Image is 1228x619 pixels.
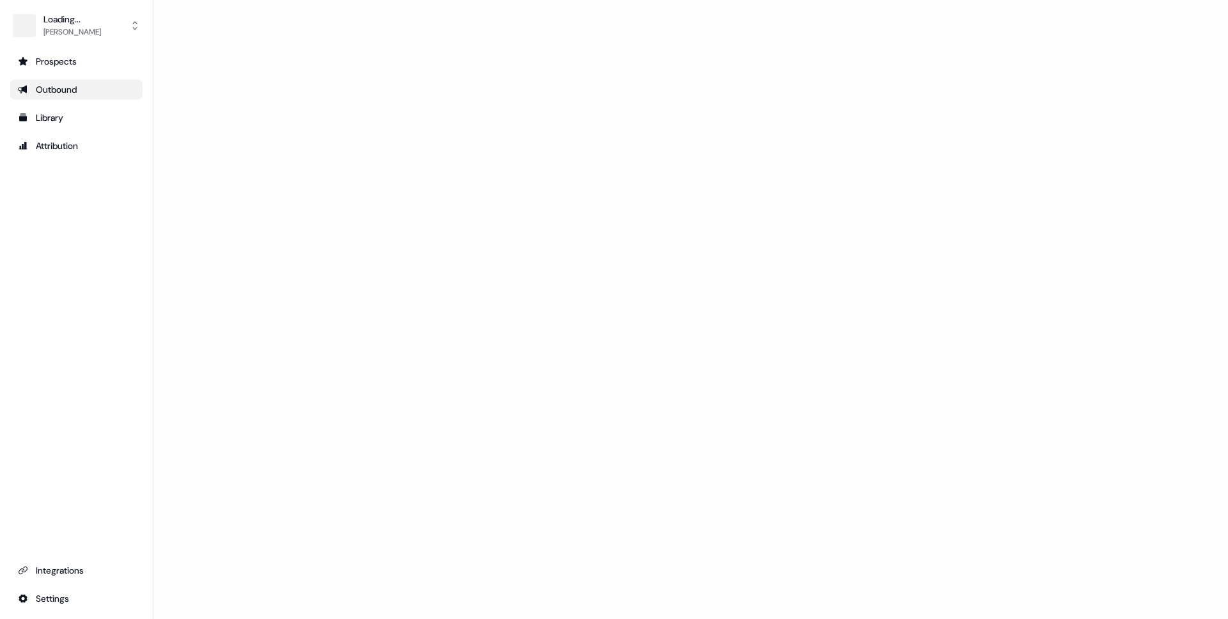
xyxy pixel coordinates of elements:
a: Go to prospects [10,51,143,72]
div: Integrations [18,564,135,577]
a: Go to integrations [10,560,143,581]
a: Go to attribution [10,136,143,156]
div: Outbound [18,83,135,96]
button: Loading...[PERSON_NAME] [10,10,143,41]
div: Settings [18,592,135,605]
a: Go to outbound experience [10,79,143,100]
a: Go to templates [10,107,143,128]
div: Attribution [18,139,135,152]
div: [PERSON_NAME] [43,26,101,38]
div: Library [18,111,135,124]
div: Loading... [43,13,101,26]
div: Prospects [18,55,135,68]
a: Go to integrations [10,588,143,609]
